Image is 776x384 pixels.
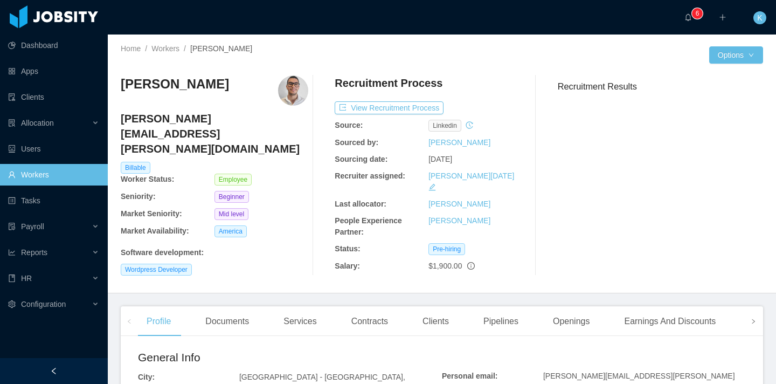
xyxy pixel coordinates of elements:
[335,104,444,112] a: icon: exportView Recruitment Process
[138,349,442,366] h2: General Info
[190,44,252,53] span: [PERSON_NAME]
[442,372,498,380] b: Personal email:
[214,191,249,203] span: Beginner
[8,190,99,211] a: icon: profileTasks
[428,120,461,132] span: linkedin
[121,111,308,156] h4: [PERSON_NAME][EMAIL_ADDRESS][PERSON_NAME][DOMAIN_NAME]
[184,44,186,53] span: /
[121,227,189,235] b: Market Availability:
[692,8,703,19] sup: 6
[8,138,99,160] a: icon: robotUsers
[8,60,99,82] a: icon: appstoreApps
[8,249,16,256] i: icon: line-chart
[719,13,726,21] i: icon: plus
[127,319,132,324] i: icon: left
[428,138,490,147] a: [PERSON_NAME]
[544,306,599,337] div: Openings
[21,119,54,127] span: Allocation
[335,216,402,236] b: People Experience Partner:
[335,138,378,147] b: Sourced by:
[751,319,756,324] i: icon: right
[145,44,147,53] span: /
[278,76,308,106] img: ce8dc3f6-36f6-47e3-bb5b-968388615332_6655d974dd883-400w.png
[709,46,763,64] button: Optionsicon: down
[8,35,99,56] a: icon: pie-chartDashboard
[428,172,514,180] a: [PERSON_NAME][DATE]
[343,306,397,337] div: Contracts
[138,373,155,381] b: City:
[428,155,452,163] span: [DATE]
[121,248,204,257] b: Software development :
[21,274,32,283] span: HR
[428,243,465,255] span: Pre-hiring
[335,172,405,180] b: Recruiter assigned:
[335,121,363,129] b: Source:
[8,223,16,230] i: icon: file-protect
[8,86,99,108] a: icon: auditClients
[428,262,462,270] span: $1,900.00
[757,11,762,24] span: K
[8,275,16,282] i: icon: book
[121,44,141,53] a: Home
[335,101,444,114] button: icon: exportView Recruitment Process
[151,44,179,53] a: Workers
[197,306,258,337] div: Documents
[475,306,527,337] div: Pipelines
[121,76,229,93] h3: [PERSON_NAME]
[138,306,179,337] div: Profile
[467,262,475,270] span: info-circle
[335,262,360,270] b: Salary:
[335,155,387,163] b: Sourcing date:
[214,208,248,220] span: Mid level
[335,200,386,208] b: Last allocator:
[428,200,490,208] a: [PERSON_NAME]
[8,164,99,186] a: icon: userWorkers
[428,216,490,225] a: [PERSON_NAME]
[615,306,724,337] div: Earnings And Discounts
[684,13,692,21] i: icon: bell
[214,174,252,186] span: Employee
[121,175,174,183] b: Worker Status:
[696,8,699,19] p: 6
[21,222,44,231] span: Payroll
[428,183,436,191] i: icon: edit
[214,225,247,237] span: America
[8,300,16,308] i: icon: setting
[414,306,458,337] div: Clients
[121,209,182,218] b: Market Seniority:
[8,119,16,127] i: icon: solution
[21,300,66,308] span: Configuration
[466,121,473,129] i: icon: history
[558,80,763,93] h3: Recruitment Results
[121,264,192,276] span: Wordpress Developer
[121,162,150,174] span: Billable
[335,244,360,253] b: Status:
[275,306,325,337] div: Services
[335,76,442,91] h4: Recruitment Process
[21,248,47,257] span: Reports
[121,192,156,201] b: Seniority:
